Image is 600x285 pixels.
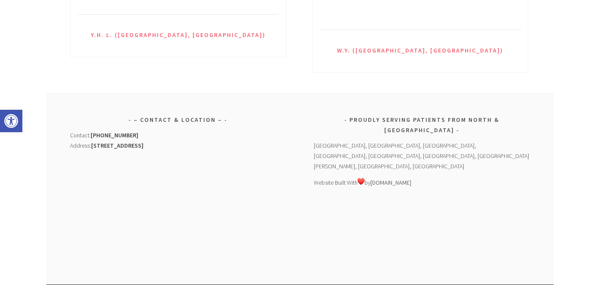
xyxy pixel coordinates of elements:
[314,140,530,171] p: [GEOGRAPHIC_DATA], [GEOGRAPHIC_DATA], [GEOGRAPHIC_DATA], [GEOGRAPHIC_DATA], [GEOGRAPHIC_DATA], [G...
[320,18,521,19] p: .
[320,8,521,9] p: .
[320,15,521,17] p: .
[370,179,411,186] a: [DOMAIN_NAME]
[314,115,530,135] h3: PROUDLY SERVING PATIENTS FROM NORTH & [GEOGRAPHIC_DATA]
[91,142,144,149] b: [STREET_ADDRESS]
[77,30,279,40] h1: Y.H. L. ([GEOGRAPHIC_DATA], [GEOGRAPHIC_DATA])
[320,10,521,12] p: .
[320,46,521,56] h1: W.Y. ([GEOGRAPHIC_DATA], [GEOGRAPHIC_DATA])
[70,130,286,151] div: Contact: Address:
[91,131,138,139] b: [PHONE_NUMBER]
[320,5,521,6] p: .
[320,13,521,14] p: .
[77,3,279,4] p: .
[70,115,286,125] h3: – Contact & Location –
[314,177,530,188] p: Website Built With by
[358,178,364,185] img: ❤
